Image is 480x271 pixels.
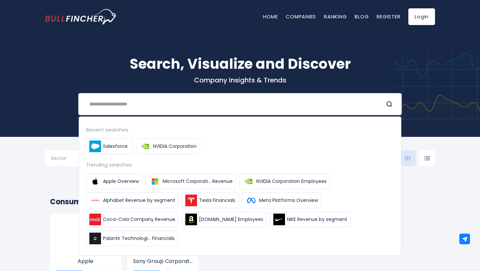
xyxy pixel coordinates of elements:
[242,193,321,208] a: Meta Platforms Overview
[86,174,142,189] a: Apple Overview
[182,212,267,227] a: [DOMAIN_NAME] Employees
[89,141,101,152] img: Salesforce
[199,216,263,223] span: [DOMAIN_NAME] Employees
[103,216,175,223] span: Coca-Cola Company Revenue
[86,193,179,208] a: Alphabet Revenue by segment
[324,13,347,20] a: Ranking
[103,235,175,242] span: Palantir Technologi... Financials
[86,139,133,154] a: Salesforce
[355,13,369,20] a: Blog
[256,178,327,185] span: NVIDIA Corporation Employees
[45,76,435,84] p: Company Insights & Trends
[103,178,139,185] span: Apple Overview
[386,100,395,108] button: Search
[86,126,394,133] div: Recent searches
[263,13,278,20] a: Home
[287,216,347,223] span: NIKE Revenue by segment
[259,197,318,204] span: Meta Platforms Overview
[103,197,175,204] span: Alphabet Revenue by segment
[45,53,435,74] h1: Search, Visualize and Discover
[424,156,430,161] img: icon-comp-list-view.svg
[51,155,66,161] span: Sector
[45,9,117,24] a: Go to homepage
[377,13,400,20] a: Register
[86,161,394,169] div: Trending searches
[45,9,117,24] img: Bullfincher logo
[408,8,435,25] a: Login
[239,174,330,189] a: NVIDIA Corporation Employees
[72,224,99,251] img: AAPL.png
[86,212,179,227] a: Coca-Cola Company Revenue
[103,143,128,150] span: Salesforce
[136,139,200,154] a: NVIDIA Corporation
[132,257,194,265] p: Sony Group Corporation
[51,153,94,165] input: Selection
[153,143,197,150] span: NVIDIA Corporation
[139,141,151,152] img: NVIDIA Corporation
[286,13,316,20] a: Companies
[86,231,178,246] a: Palantir Technologi... Financials
[199,197,235,204] span: Tesla Financials
[50,196,430,207] h2: Consumer Electronics
[163,178,233,185] span: Microsoft Corporati... Revenue
[270,212,351,227] a: NIKE Revenue by segment
[182,193,239,208] a: Tesla Financials
[146,174,236,189] a: Microsoft Corporati... Revenue
[405,156,410,161] img: icon-comp-grid.svg
[55,257,116,265] p: Apple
